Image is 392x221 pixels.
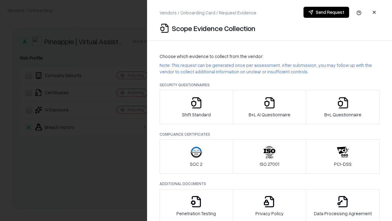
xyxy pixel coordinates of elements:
p: Compliance Certificates [160,132,380,137]
p: Scope Evidence Collection [172,23,255,33]
button: Send Request [303,7,349,18]
button: B+L AI Questionnaire [233,90,307,124]
p: PCI-DSS [334,161,352,167]
p: Additional Documents [160,181,380,186]
p: Choose which evidence to collect from the vendor: [160,53,380,60]
p: Security Questionnaires [160,82,380,87]
button: B+L Questionnaire [306,90,380,124]
button: PCI-DSS [306,139,380,174]
button: ISO 27001 [233,139,307,174]
p: SOC 2 [190,161,202,167]
p: Penetration Testing [176,210,216,217]
p: Shift Standard [182,111,211,118]
p: Privacy Policy [255,210,284,217]
p: ISO 27001 [260,161,279,167]
p: Note: This request can be generated once per assessment. After submission, you may follow up with... [160,62,380,75]
p: B+L AI Questionnaire [249,111,290,118]
p: B+L Questionnaire [324,111,361,118]
button: Shift Standard [160,90,233,124]
p: Vendors / Onboarding Card / Request Evidence [160,10,256,16]
p: Data Processing Agreement [314,210,372,217]
button: SOC 2 [160,139,233,174]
